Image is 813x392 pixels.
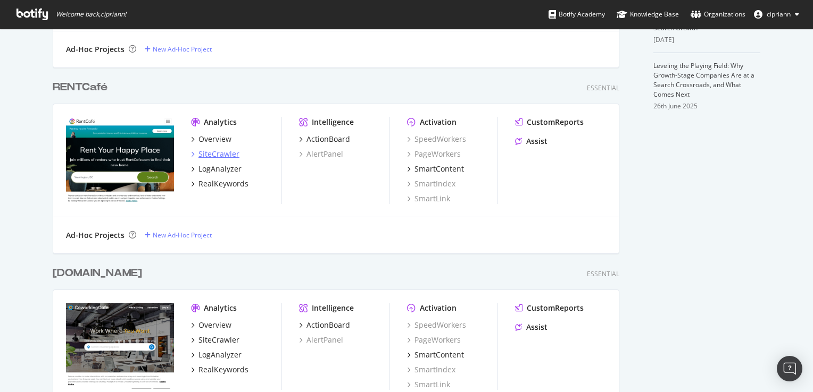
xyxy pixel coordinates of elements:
div: Ad-Hoc Projects [66,44,125,55]
a: LogAnalyzer [191,350,242,360]
button: cipriann [745,6,808,23]
a: Overview [191,320,231,330]
a: New Ad-Hoc Project [145,45,212,54]
a: Overview [191,134,231,144]
a: SiteCrawler [191,149,239,159]
div: Analytics [204,303,237,313]
div: Assist [526,322,547,333]
div: RealKeywords [198,364,248,375]
a: PageWorkers [407,149,461,159]
div: SmartContent [414,164,464,174]
a: [DOMAIN_NAME] [53,266,146,281]
div: Organizations [691,9,745,20]
div: Intelligence [312,117,354,127]
div: SiteCrawler [198,335,239,345]
a: Assist [515,322,547,333]
div: Overview [198,134,231,144]
div: Assist [526,136,547,147]
a: SmartContent [407,164,464,174]
div: New Ad-Hoc Project [153,231,212,240]
div: ActionBoard [306,134,350,144]
a: CustomReports [515,303,584,313]
a: SmartContent [407,350,464,360]
div: Intelligence [312,303,354,313]
a: ActionBoard [299,320,350,330]
a: SmartLink [407,193,450,204]
div: SiteCrawler [198,149,239,159]
a: PageWorkers [407,335,461,345]
div: CustomReports [527,303,584,313]
div: Ad-Hoc Projects [66,230,125,241]
a: SmartIndex [407,178,455,189]
div: ActionBoard [306,320,350,330]
a: RealKeywords [191,364,248,375]
div: Analytics [204,117,237,127]
div: Open Intercom Messenger [777,356,802,381]
div: Activation [420,303,457,313]
div: 26th June 2025 [653,101,760,111]
div: Knowledge Base [617,9,679,20]
a: Leveling the Playing Field: Why Growth-Stage Companies Are at a Search Crossroads, and What Comes... [653,61,754,99]
a: Assist [515,136,547,147]
div: Overview [198,320,231,330]
a: SmartIndex [407,364,455,375]
a: AlertPanel [299,335,343,345]
a: Why Mid-Sized Brands Should Use IndexNow to Accelerate Organic Search Growth [653,4,755,32]
div: Activation [420,117,457,127]
span: cipriann [767,10,791,19]
a: RENTCafé [53,80,112,95]
img: rentcafé.com [66,117,174,203]
div: SmartContent [414,350,464,360]
div: LogAnalyzer [198,164,242,174]
div: Essential [587,83,619,92]
div: New Ad-Hoc Project [153,45,212,54]
a: SiteCrawler [191,335,239,345]
a: SmartLink [407,379,450,390]
div: RealKeywords [198,178,248,189]
div: Essential [587,269,619,278]
a: RealKeywords [191,178,248,189]
div: CustomReports [527,117,584,127]
a: SpeedWorkers [407,134,466,144]
div: LogAnalyzer [198,350,242,360]
a: LogAnalyzer [191,164,242,174]
a: SpeedWorkers [407,320,466,330]
a: AlertPanel [299,149,343,159]
a: New Ad-Hoc Project [145,231,212,240]
a: CustomReports [515,117,584,127]
a: ActionBoard [299,134,350,144]
div: RENTCafé [53,80,107,95]
div: [DOMAIN_NAME] [53,266,142,281]
img: coworkingcafe.com [66,303,174,389]
span: Welcome back, cipriann ! [56,10,126,19]
div: [DATE] [653,35,760,45]
div: Botify Academy [549,9,605,20]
